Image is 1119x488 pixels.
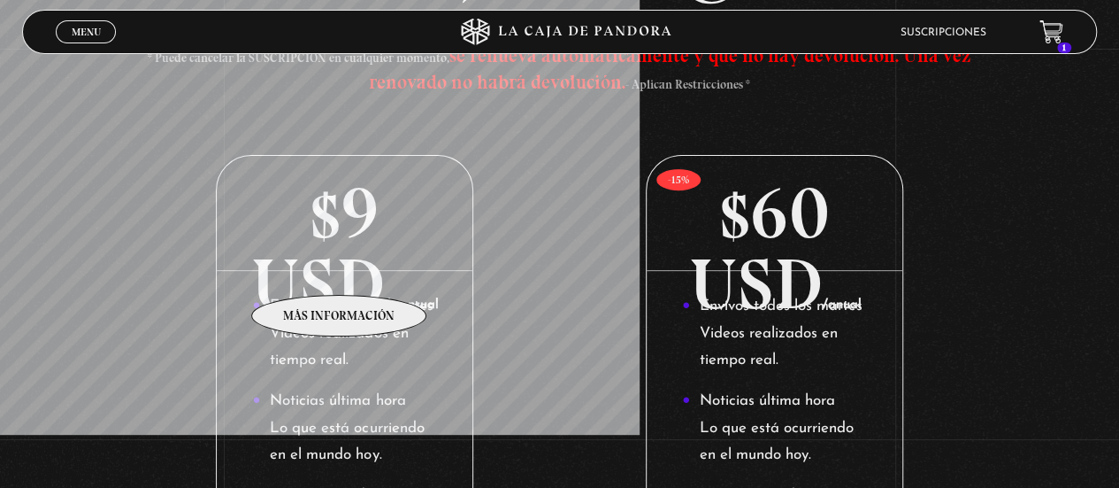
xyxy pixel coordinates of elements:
li: Envivos todos los martes Videos realizados en tiempo real. [682,293,866,375]
p: $60 USD [647,156,902,271]
span: 1 [1057,43,1071,53]
li: Noticias última hora Lo que está ocurriendo en el mundo hoy. [252,388,436,469]
span: Cerrar [65,42,107,54]
h3: Escoja el plan y tiempo de pago que más le funcione: [130,13,990,93]
li: Noticias última hora Lo que está ocurriendo en el mundo hoy. [682,388,866,469]
li: Envivos todos los martes Videos realizados en tiempo real. [252,293,436,375]
a: 1 [1039,20,1063,44]
span: * Puede cancelar la SUSCRIPCIÓN en cualquier momento, - Aplican Restricciones * [148,50,971,92]
a: Suscripciones [901,27,986,38]
p: $9 USD [217,156,472,271]
span: Menu [72,27,101,37]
